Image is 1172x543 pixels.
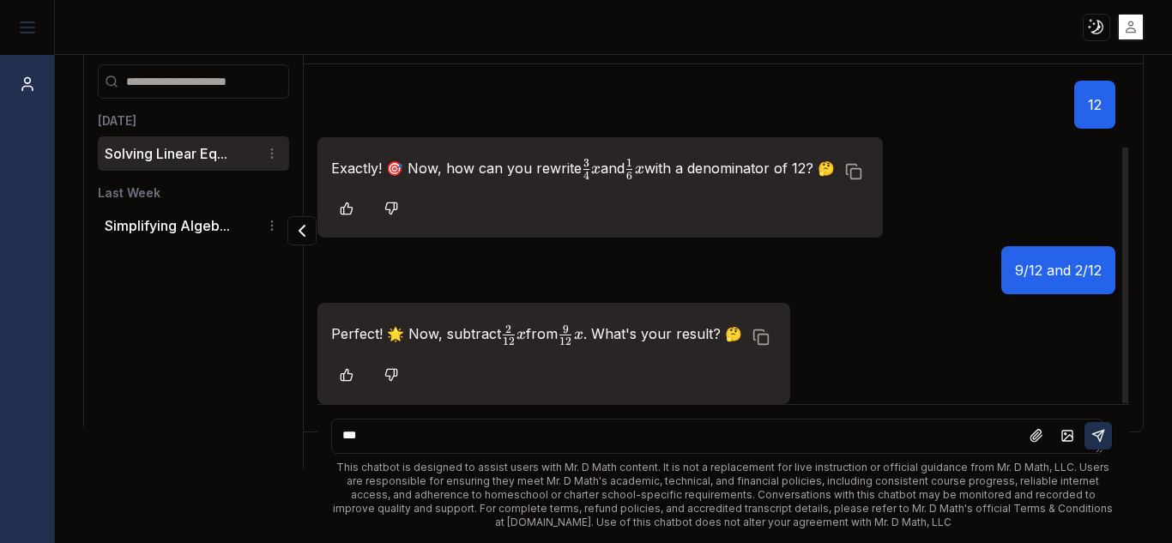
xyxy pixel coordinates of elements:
[98,184,289,202] h3: Last Week
[574,327,583,342] span: x
[589,160,591,173] span: ​
[517,327,526,342] span: x
[1088,94,1102,115] p: 12
[331,158,835,179] p: Exactly! 🎯 Now, how can you rewrite and with a denominator of 12? 🤔
[98,112,289,130] h3: [DATE]
[515,325,517,339] span: ​
[105,215,230,236] button: Simplifying Algeb...
[287,216,317,245] button: Collapse panel
[262,143,282,164] button: Conversation options
[331,323,742,345] p: Perfect! 🌟 Now, subtract from . What's your result? 🤔
[626,156,632,170] span: 1
[505,323,511,336] span: 2
[105,143,227,164] button: Solving Linear Eq...
[632,160,634,173] span: ​
[262,215,282,236] button: Conversation options
[1015,260,1102,281] p: 9/12 and 2/12
[571,325,573,339] span: ​
[583,156,589,170] span: 3
[1119,15,1144,39] img: placeholder-user.jpg
[635,161,644,177] span: x
[331,461,1116,529] div: This chatbot is designed to assist users with Mr. D Math content. It is not a replacement for liv...
[591,161,601,177] span: x
[563,323,569,336] span: 9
